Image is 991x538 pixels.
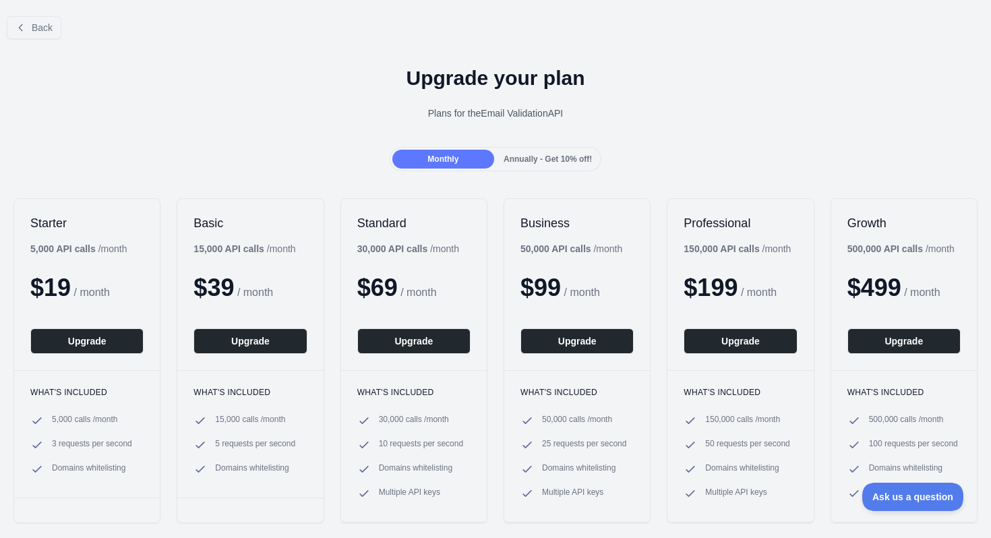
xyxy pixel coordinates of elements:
[862,483,964,511] iframe: Toggle Customer Support
[400,287,436,298] span: / month
[357,243,428,254] b: 30,000 API calls
[357,274,398,301] span: $ 69
[684,242,791,256] div: / month
[847,274,901,301] span: $ 499
[520,274,561,301] span: $ 99
[741,287,777,298] span: / month
[847,242,955,256] div: / month
[520,243,591,254] b: 50,000 API calls
[564,287,600,298] span: / month
[684,274,738,301] span: $ 199
[847,243,923,254] b: 500,000 API calls
[520,242,622,256] div: / month
[357,242,459,256] div: / month
[684,243,759,254] b: 150,000 API calls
